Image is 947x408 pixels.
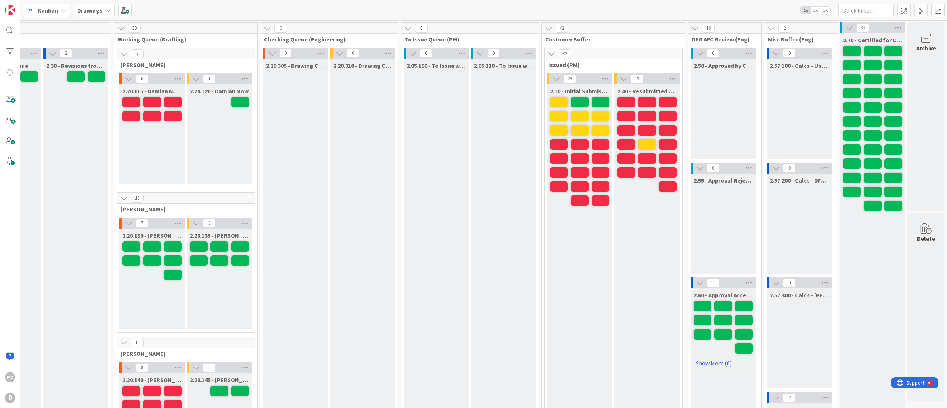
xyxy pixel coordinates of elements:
[121,205,245,213] span: Ronnie Queue
[550,87,609,95] span: 2.10 - Initial Submission to Client
[707,278,719,287] span: 16
[5,393,15,403] div: D
[548,61,673,68] span: Issued (PM)
[770,177,829,184] span: 2.57.200 - Calcs - DFG Internal
[279,49,292,58] span: 0
[407,62,466,69] span: 2.05.100 - To Issue w Calcs
[783,164,796,173] span: 0
[559,49,571,58] span: 42
[801,7,810,14] span: 1x
[122,376,182,384] span: 2.20.140 - John Next
[274,24,287,33] span: 0
[487,49,500,58] span: 0
[768,36,828,43] span: Misc Buffer (Eng)
[843,36,902,44] span: 2.70 - Certified for Construction
[122,232,182,239] span: 2.20.130 - Ronnie Next
[16,1,34,10] span: Support
[190,376,249,384] span: 2.20.145 - John Now
[917,234,935,243] div: Delete
[203,74,216,83] span: 1
[770,291,829,299] span: 2.57.300 - Calcs - Wagner
[783,49,796,58] span: 0
[617,87,677,95] span: 2.40 - Resubmitted to Client
[694,291,753,299] span: 2.60 - Approval Accepted By DFG
[707,164,719,173] span: 0
[131,49,144,58] span: 7
[415,24,428,33] span: 0
[131,338,144,347] span: 10
[60,49,72,58] span: 2
[190,87,249,95] span: 2.20.120 - Damian Now
[702,24,715,33] span: 16
[46,62,105,69] span: 2.30 - Revisions from Client
[121,61,245,68] span: Damien Queue
[77,7,102,14] b: Drawings
[778,24,791,33] span: 2
[136,219,148,228] span: 7
[5,5,15,15] img: Visit kanbanzone.com
[694,62,753,69] span: 2.50 - Approved by Client
[203,363,216,372] span: 2
[136,363,148,372] span: 8
[266,62,325,69] span: 2.20.305 - Drawing Check Next
[631,74,643,83] span: 19
[916,44,936,53] div: Archive
[203,219,216,228] span: 6
[131,194,144,203] span: 13
[264,36,389,43] span: Checking Queue (Engineering)
[838,4,894,17] input: Quick Filter...
[128,24,141,33] span: 30
[692,36,752,43] span: DFG AFC Review (Eng)
[856,23,869,32] span: 35
[783,278,796,287] span: 0
[38,6,58,15] span: Kanban
[556,24,568,33] span: 42
[783,393,796,402] span: 2
[333,62,392,69] span: 2.20.310 - Drawing Check Now
[122,87,182,95] span: 2.20.115 - Damian Next
[118,36,248,43] span: Working Queue (Drafting)
[37,3,41,9] div: 9+
[545,36,676,43] span: Customer Buffer
[5,372,15,382] div: PC
[694,357,753,369] a: Show More (6)
[420,49,432,58] span: 0
[707,49,719,58] span: 0
[810,7,820,14] span: 2x
[694,177,753,184] span: 2.55 - Approval Rejected By DFG
[770,62,829,69] span: 2.57.100 - Calcs - Unassigned
[347,49,359,58] span: 0
[190,232,249,239] span: 2.20.135 - Ronnie Now
[136,74,148,83] span: 6
[121,350,245,357] span: John Queue
[820,7,830,14] span: 3x
[405,36,529,43] span: To Issue Queue (PM)
[474,62,533,69] span: 2.05.110 - To Issue w/o Calcs
[563,74,576,83] span: 23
